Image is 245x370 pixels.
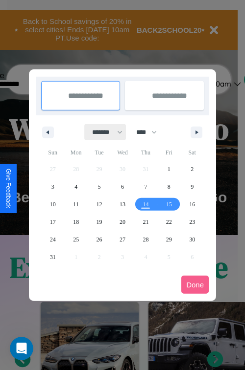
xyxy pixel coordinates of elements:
[10,337,33,360] iframe: Intercom live chat
[121,178,124,196] span: 6
[134,213,157,231] button: 21
[64,145,87,160] span: Mon
[189,196,195,213] span: 16
[50,213,56,231] span: 17
[5,169,12,208] div: Give Feedback
[73,196,79,213] span: 11
[143,213,148,231] span: 21
[189,231,195,248] span: 30
[181,160,204,178] button: 2
[120,196,125,213] span: 13
[74,178,77,196] span: 4
[134,196,157,213] button: 14
[111,145,134,160] span: Wed
[41,248,64,266] button: 31
[97,213,102,231] span: 19
[97,231,102,248] span: 26
[120,231,125,248] span: 27
[144,178,147,196] span: 7
[88,231,111,248] button: 26
[111,231,134,248] button: 27
[41,231,64,248] button: 24
[41,213,64,231] button: 17
[157,178,180,196] button: 8
[143,196,148,213] span: 14
[98,178,101,196] span: 5
[111,213,134,231] button: 20
[134,231,157,248] button: 28
[51,178,54,196] span: 3
[88,213,111,231] button: 19
[166,213,172,231] span: 22
[120,213,125,231] span: 20
[50,196,56,213] span: 10
[191,160,194,178] span: 2
[166,196,172,213] span: 15
[157,213,180,231] button: 22
[64,231,87,248] button: 25
[157,196,180,213] button: 15
[41,178,64,196] button: 3
[50,231,56,248] span: 24
[181,145,204,160] span: Sat
[88,178,111,196] button: 5
[168,160,171,178] span: 1
[41,145,64,160] span: Sun
[64,178,87,196] button: 4
[111,196,134,213] button: 13
[88,145,111,160] span: Tue
[143,231,148,248] span: 28
[181,178,204,196] button: 9
[64,213,87,231] button: 18
[157,145,180,160] span: Fri
[73,213,79,231] span: 18
[181,231,204,248] button: 30
[134,145,157,160] span: Thu
[111,178,134,196] button: 6
[168,178,171,196] span: 8
[50,248,56,266] span: 31
[134,178,157,196] button: 7
[41,196,64,213] button: 10
[166,231,172,248] span: 29
[73,231,79,248] span: 25
[157,231,180,248] button: 29
[181,213,204,231] button: 23
[88,196,111,213] button: 12
[181,276,209,294] button: Done
[191,178,194,196] span: 9
[189,213,195,231] span: 23
[97,196,102,213] span: 12
[64,196,87,213] button: 11
[181,196,204,213] button: 16
[157,160,180,178] button: 1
